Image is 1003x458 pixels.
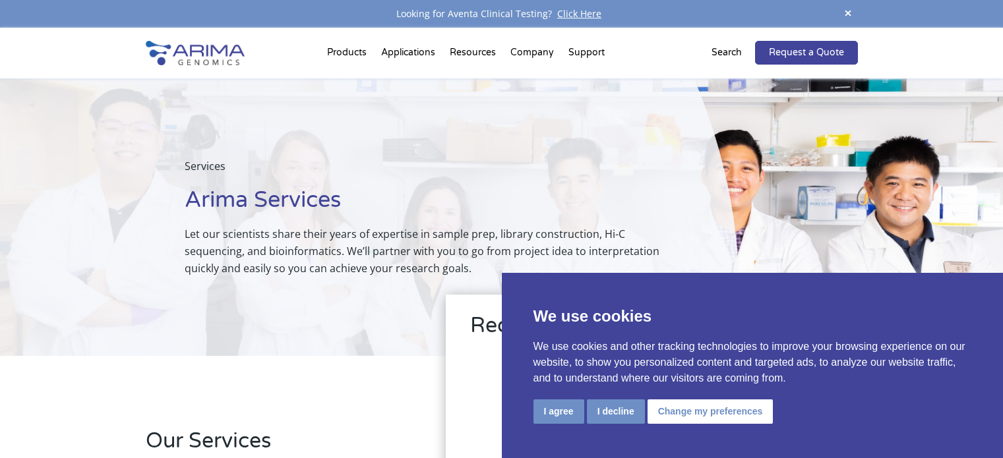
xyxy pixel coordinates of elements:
[587,399,645,424] button: I decline
[533,399,584,424] button: I agree
[533,304,972,328] p: We use cookies
[185,225,673,277] p: Let our scientists share their years of expertise in sample prep, library construction, Hi-C sequ...
[146,41,245,65] img: Arima-Genomics-logo
[470,311,833,351] h2: Request a Quote
[146,5,858,22] div: Looking for Aventa Clinical Testing?
[185,157,673,185] p: Services
[552,7,607,20] a: Click Here
[533,339,972,386] p: We use cookies and other tracking technologies to improve your browsing experience on our website...
[185,185,673,225] h1: Arima Services
[755,41,858,65] a: Request a Quote
[648,399,774,424] button: Change my preferences
[712,44,742,61] p: Search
